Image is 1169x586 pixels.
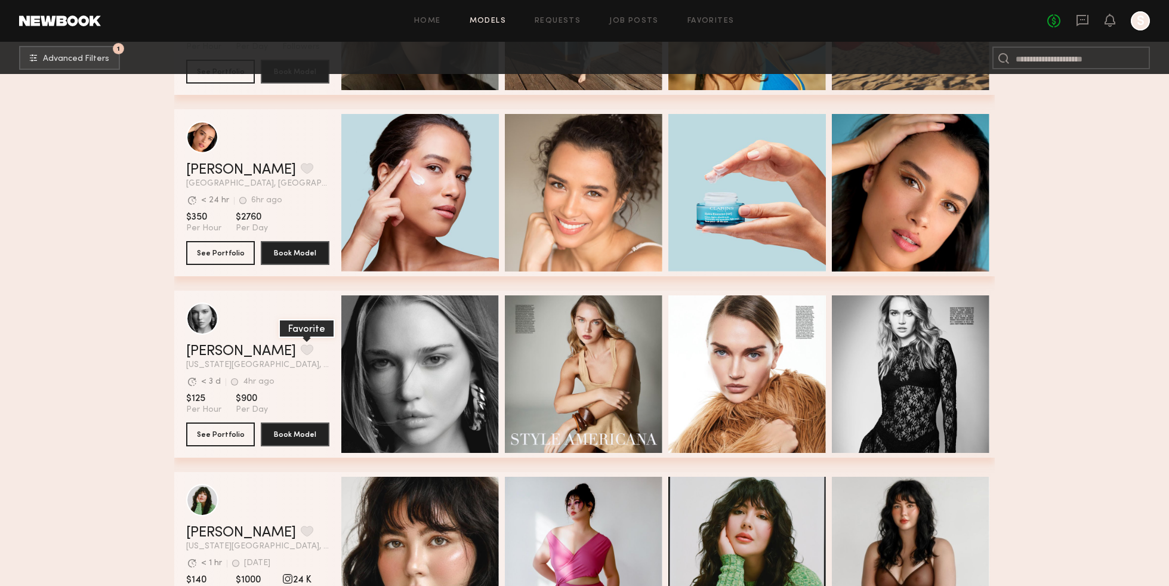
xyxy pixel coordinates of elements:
span: $2760 [236,211,268,223]
span: [US_STATE][GEOGRAPHIC_DATA], [GEOGRAPHIC_DATA] [186,542,329,551]
a: Favorites [687,17,735,25]
div: < 3 d [201,378,221,386]
div: [DATE] [244,559,270,568]
a: [PERSON_NAME] [186,526,296,540]
button: 1Advanced Filters [19,46,120,70]
span: [US_STATE][GEOGRAPHIC_DATA], [GEOGRAPHIC_DATA] [186,361,329,369]
a: S [1131,11,1150,30]
span: Advanced Filters [43,55,109,63]
span: Per Day [236,223,268,234]
span: Per Hour [186,223,221,234]
a: Models [470,17,506,25]
button: See Portfolio [186,241,255,265]
div: < 24 hr [201,196,229,205]
button: Book Model [261,422,329,446]
a: [PERSON_NAME] [186,163,296,177]
button: Book Model [261,241,329,265]
div: 4hr ago [243,378,274,386]
span: $125 [186,393,221,405]
span: 1 [117,46,120,51]
a: Home [414,17,441,25]
span: $350 [186,211,221,223]
span: Per Day [236,405,268,415]
div: < 1 hr [201,559,222,568]
div: 6hr ago [251,196,282,205]
span: $900 [236,393,268,405]
span: $1000 [236,574,268,586]
span: [GEOGRAPHIC_DATA], [GEOGRAPHIC_DATA] [186,180,329,188]
span: 24 K [282,574,320,586]
a: Job Posts [609,17,659,25]
span: $140 [186,574,221,586]
span: Per Hour [186,405,221,415]
a: Requests [535,17,581,25]
button: See Portfolio [186,422,255,446]
a: [PERSON_NAME] [186,344,296,359]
